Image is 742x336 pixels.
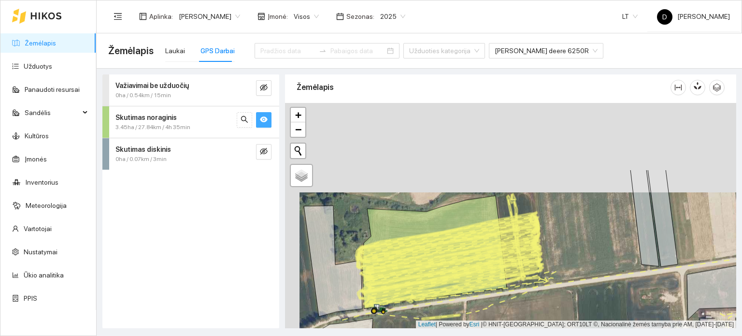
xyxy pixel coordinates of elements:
[319,47,327,55] span: to
[495,44,598,58] span: John deere 6250R
[418,321,436,328] a: Leaflet
[241,116,248,125] span: search
[268,11,288,22] span: Įmonė :
[25,103,80,122] span: Sandėlis
[622,9,638,24] span: LT
[671,80,686,95] button: column-width
[165,45,185,56] div: Laukai
[25,86,80,93] a: Panaudoti resursai
[297,73,671,101] div: Žemėlapis
[115,114,177,121] strong: Skutimas noraginis
[481,321,483,328] span: |
[260,116,268,125] span: eye
[294,9,319,24] span: Visos
[102,106,279,138] div: Skutimas noraginis3.45ha / 27.84km / 4h 35minsearcheye
[108,7,128,26] button: menu-fold
[346,11,374,22] span: Sezonas :
[671,84,685,91] span: column-width
[25,132,49,140] a: Kultūros
[115,155,167,164] span: 0ha / 0.07km / 3min
[260,147,268,157] span: eye-invisible
[260,84,268,93] span: eye-invisible
[115,91,171,100] span: 0ha / 0.54km / 15min
[295,123,301,135] span: −
[179,9,240,24] span: Dovydas Baršauskas
[295,109,301,121] span: +
[108,43,154,58] span: Žemėlapis
[416,321,736,329] div: | Powered by © HNIT-[GEOGRAPHIC_DATA]; ORT10LT ©, Nacionalinė žemės tarnyba prie AM, [DATE]-[DATE]
[24,225,52,233] a: Vartotojai
[24,294,37,302] a: PPIS
[319,47,327,55] span: swap-right
[237,112,252,128] button: search
[257,13,265,20] span: shop
[662,9,667,25] span: D
[336,13,344,20] span: calendar
[256,112,271,128] button: eye
[291,108,305,122] a: Zoom in
[260,45,315,56] input: Pradžios data
[24,248,57,256] a: Nustatymai
[291,122,305,137] a: Zoom out
[102,74,279,106] div: Važiavimai be užduočių0ha / 0.54km / 15mineye-invisible
[26,202,67,209] a: Meteorologija
[330,45,385,56] input: Pabaigos data
[256,144,271,160] button: eye-invisible
[149,11,173,22] span: Aplinka :
[256,80,271,96] button: eye-invisible
[26,178,58,186] a: Inventorius
[102,138,279,170] div: Skutimas diskinis0ha / 0.07km / 3mineye-invisible
[470,321,480,328] a: Esri
[114,12,122,21] span: menu-fold
[139,13,147,20] span: layout
[24,62,52,70] a: Užduotys
[291,144,305,158] button: Initiate a new search
[291,165,312,186] a: Layers
[115,146,171,153] strong: Skutimas diskinis
[115,123,190,132] span: 3.45ha / 27.84km / 4h 35min
[200,45,235,56] div: GPS Darbai
[115,82,189,89] strong: Važiavimai be užduočių
[24,271,64,279] a: Ūkio analitika
[657,13,730,20] span: [PERSON_NAME]
[25,39,56,47] a: Žemėlapis
[25,155,47,163] a: Įmonės
[380,9,405,24] span: 2025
